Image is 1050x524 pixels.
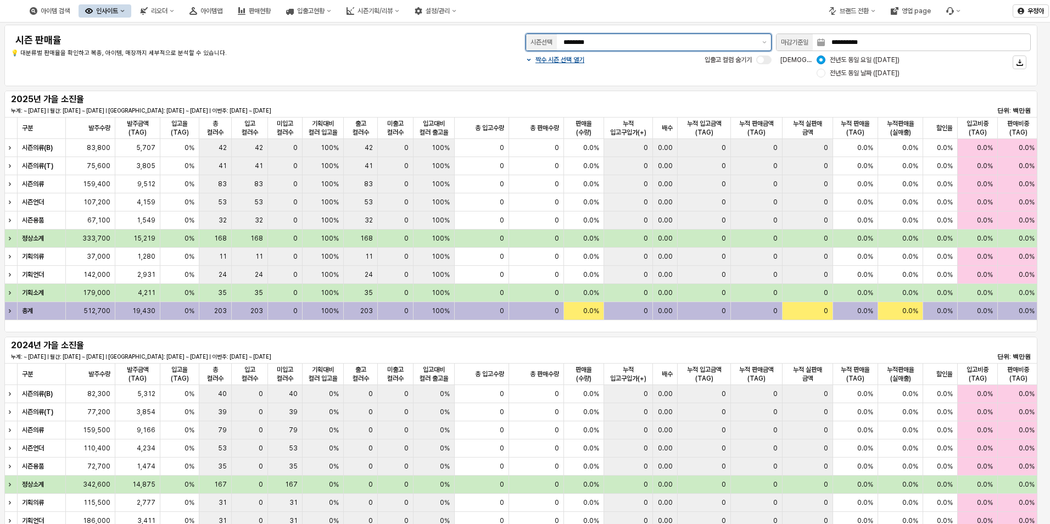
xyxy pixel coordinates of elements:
[682,119,726,137] span: 누적 입고금액(TAG)
[4,266,19,283] div: Expand row
[250,234,263,243] span: 168
[231,4,277,18] div: 판매현황
[307,119,339,137] span: 기획대비 컬러 입고율
[348,119,373,137] span: 출고 컬러수
[857,270,873,279] span: 0.0%
[432,252,450,261] span: 100%
[408,4,463,18] div: 설정/관리
[365,270,373,279] span: 24
[82,234,110,243] span: 333,700
[555,180,559,188] span: 0
[977,198,993,207] span: 0.0%
[936,124,953,132] span: 할인율
[418,119,450,137] span: 입고대비 컬러 출고율
[937,143,953,152] span: 0.0%
[404,161,409,170] span: 0
[500,270,504,279] span: 0
[23,4,76,18] button: 아이템 검색
[1019,216,1035,225] span: 0.0%
[365,216,373,225] span: 32
[555,252,559,261] span: 0
[364,198,373,207] span: 53
[555,143,559,152] span: 0
[1019,143,1035,152] span: 0.0%
[404,198,409,207] span: 0
[937,234,953,243] span: 0.0%
[185,216,194,225] span: 0%
[824,252,828,261] span: 0
[249,7,271,15] div: 판매현황
[137,216,155,225] span: 1,549
[644,161,648,170] span: 0
[658,143,673,152] span: 0.00
[22,216,44,224] strong: 시즌용품
[1019,161,1035,170] span: 0.0%
[722,252,726,261] span: 0
[722,161,726,170] span: 0
[293,198,298,207] span: 0
[404,180,409,188] span: 0
[365,252,373,261] span: 11
[568,365,599,383] span: 판매율(수량)
[830,69,900,77] span: 전년도 동일 날짜 ([DATE])
[255,143,263,152] span: 42
[773,216,778,225] span: 0
[658,216,673,225] span: 0.00
[902,7,931,15] div: 영업 page
[662,124,673,132] span: 배수
[183,4,229,18] button: 아이템맵
[87,252,110,261] span: 37,000
[787,365,828,383] span: 누적 실판매 금액
[500,252,504,261] span: 0
[255,270,263,279] span: 24
[937,180,953,188] span: 0.0%
[432,161,450,170] span: 100%
[432,234,450,243] span: 100%
[583,252,599,261] span: 0.0%
[857,143,873,152] span: 0.0%
[937,161,953,170] span: 0.0%
[185,270,194,279] span: 0%
[583,216,599,225] span: 0.0%
[530,124,559,132] span: 총 판매수량
[884,4,937,18] button: 영업 page
[418,365,450,383] span: 입고대비 컬러 출고율
[293,270,298,279] span: 0
[340,4,406,18] button: 시즌기획/리뷰
[4,284,19,302] div: Expand row
[255,216,263,225] span: 32
[857,234,873,243] span: 0.0%
[644,198,648,207] span: 0
[962,365,993,383] span: 입고비중(TAG)
[272,365,298,383] span: 미입고 컬러수
[236,365,264,383] span: 입고 컬러수
[432,198,450,207] span: 100%
[977,216,993,225] span: 0.0%
[204,365,227,383] span: 총 컬러수
[1019,198,1035,207] span: 0.0%
[185,252,194,261] span: 0%
[360,234,373,243] span: 168
[22,253,44,260] strong: 기획의류
[526,55,584,64] button: 짝수 시즌 선택 열기
[722,216,726,225] span: 0
[840,7,869,15] div: 브랜드 전환
[79,4,131,18] button: 인사이트
[96,7,118,15] div: 인사이트
[758,34,771,51] button: 제안 사항 표시
[902,216,918,225] span: 0.0%
[722,270,726,279] span: 0
[658,161,673,170] span: 0.00
[555,234,559,243] span: 0
[293,180,298,188] span: 0
[883,365,918,383] span: 누적판매율(실매출)
[977,143,993,152] span: 0.0%
[773,234,778,243] span: 0
[4,157,19,175] div: Expand row
[4,139,19,157] div: Expand row
[165,119,194,137] span: 입고율(TAG)
[583,198,599,207] span: 0.0%
[475,370,504,378] span: 총 입고수량
[293,216,298,225] span: 0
